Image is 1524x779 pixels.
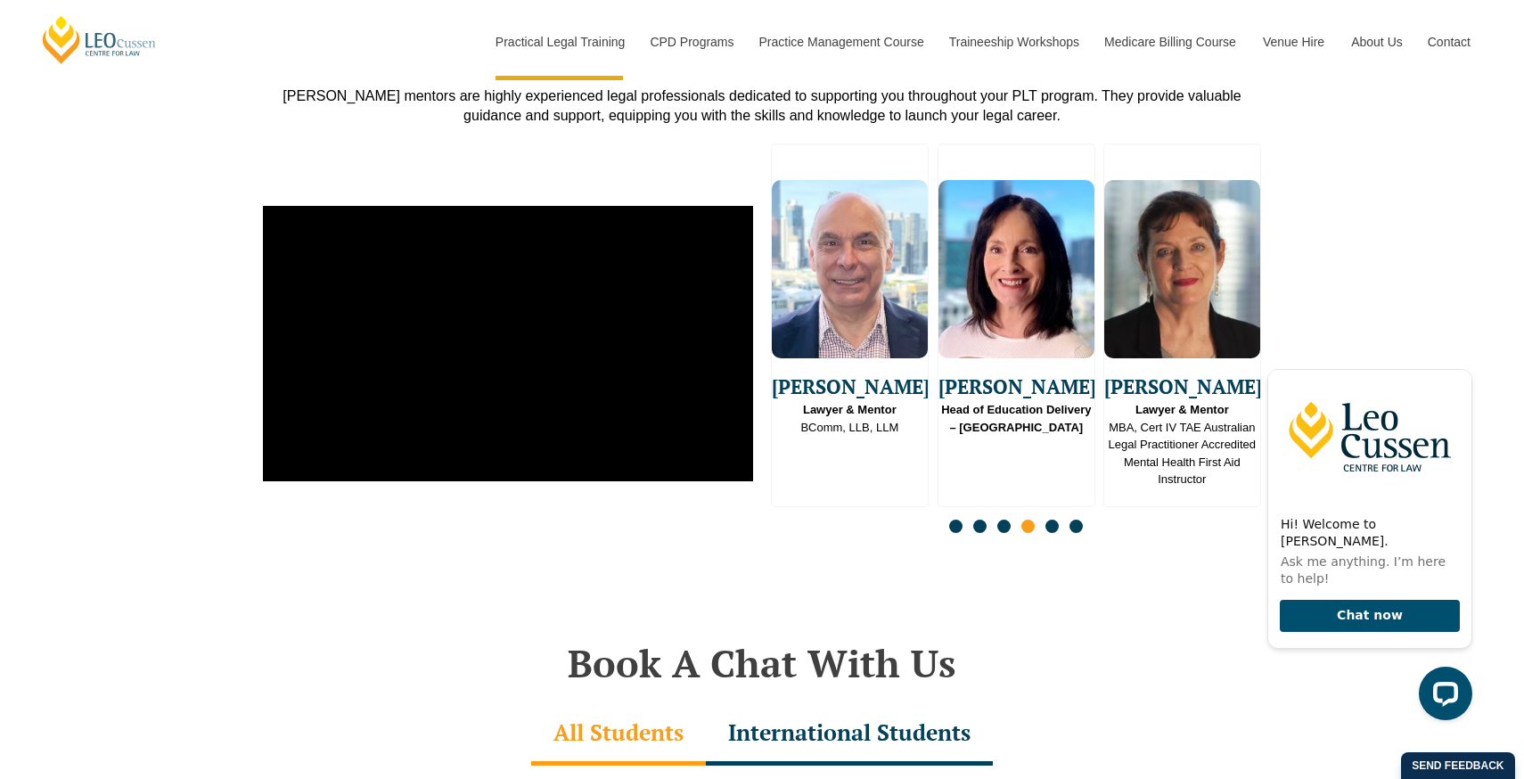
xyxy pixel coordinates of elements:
[771,143,1261,543] div: Slides
[1045,520,1059,533] span: Go to slide 5
[938,143,1095,507] div: 11 / 16
[1135,403,1229,416] strong: Lawyer & Mentor
[973,520,987,533] span: Go to slide 2
[706,703,993,766] div: International Students
[531,703,706,766] div: All Students
[949,520,963,533] span: Go to slide 1
[746,4,936,80] a: Practice Management Course
[1104,401,1260,488] span: MBA, Cert IV TAE Australian Legal Practitioner Accredited Mental Health First Aid Instructor
[938,372,1094,401] span: [PERSON_NAME]
[254,641,1270,685] h2: Book A Chat With Us
[771,143,929,507] div: 10 / 16
[1104,180,1260,358] img: Claire Humble Lawyer & Mentor
[1069,520,1083,533] span: Go to slide 6
[1414,4,1484,80] a: Contact
[40,14,159,65] a: [PERSON_NAME] Centre for Law
[254,86,1270,126] div: [PERSON_NAME] mentors are highly experienced legal professionals dedicated to supporting you thro...
[803,403,897,416] strong: Lawyer & Mentor
[1091,4,1250,80] a: Medicare Billing Course
[1103,143,1261,507] div: 12 / 16
[997,520,1011,533] span: Go to slide 3
[772,372,928,401] span: [PERSON_NAME]
[1253,357,1479,734] iframe: LiveChat chat widget
[938,180,1094,358] img: Tracy Reeves Head of Education Delivery – QLD
[772,180,928,358] img: Silvio De Luca Lawyer & Mentor
[1250,4,1338,80] a: Venue Hire
[636,4,745,80] a: CPD Programs
[941,403,1091,434] strong: Head of Education Delivery – [GEOGRAPHIC_DATA]
[936,4,1091,80] a: Traineeship Workshops
[1021,520,1035,533] span: Go to slide 4
[772,401,928,436] span: BComm, LLB, LLM
[1338,4,1414,80] a: About Us
[1104,372,1260,401] span: [PERSON_NAME]
[482,4,637,80] a: Practical Legal Training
